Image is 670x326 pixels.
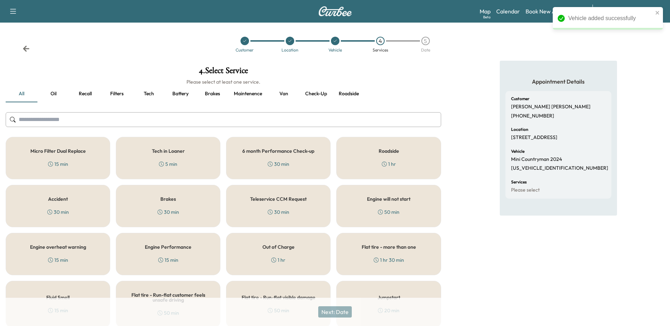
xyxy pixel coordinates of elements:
p: [PHONE_NUMBER] [511,113,554,119]
a: Book New Appointment [526,7,585,16]
button: Check-up [300,85,333,102]
div: Vehicle added successfully [568,14,653,23]
h5: Micro Filter Dual Replace [30,149,86,153]
h5: Fluid Smell [46,295,70,300]
h5: Engine overheat warning [30,244,86,249]
div: Back [23,45,30,52]
h5: Engine Performance [145,244,191,249]
h5: 6 month Performance Check-up [242,149,314,153]
h5: Out of Charge [262,244,295,249]
div: 50 min [378,209,399,216]
p: Mini Countryman 2024 [511,156,562,163]
h6: Customer [511,97,529,101]
p: [US_VEHICLE_IDENTIFICATION_NUMBER] [511,165,608,171]
div: Date [421,48,430,52]
div: Customer [236,48,254,52]
h6: Please select at least one service. [6,78,441,85]
button: Battery [165,85,196,102]
div: 15 min [48,256,68,264]
div: 5 min [159,161,177,168]
div: Services [373,48,388,52]
div: 30 min [47,209,69,216]
div: basic tabs example [6,85,441,102]
button: close [655,10,660,16]
a: Calendar [496,7,520,16]
div: 1 hr [271,256,285,264]
div: 30 min [268,161,289,168]
h5: Tech in Loaner [152,149,185,153]
h5: Flat tire - Run-flat customer feels unsafe driving [128,292,209,302]
button: all [6,85,37,102]
div: 15 min [158,256,178,264]
button: Filters [101,85,133,102]
p: Please select [511,187,540,193]
h1: 4 . Select Service [6,66,441,78]
div: Beta [483,14,491,20]
h5: Jumpstart [378,295,400,300]
button: Oil [37,85,69,102]
div: 1 hr 30 min [374,256,404,264]
button: Maintenence [228,85,268,102]
div: 4 [376,37,385,45]
button: Brakes [196,85,228,102]
img: Curbee Logo [318,6,352,16]
h5: Flat tire - Run-flat visible damage [242,295,315,300]
div: Location [281,48,298,52]
p: [PERSON_NAME] [PERSON_NAME] [511,104,591,110]
h6: Location [511,127,528,132]
h5: Appointment Details [505,78,611,85]
p: [STREET_ADDRESS] [511,134,557,141]
h5: Brakes [160,197,176,201]
div: 30 min [158,209,179,216]
div: Vehicle [328,48,342,52]
h6: Services [511,180,527,184]
h5: Teleservice CCM Request [250,197,307,201]
h5: Accident [48,197,68,201]
div: 15 min [48,161,68,168]
h5: Engine will not start [367,197,410,201]
h5: Roadside [379,149,399,153]
h6: Vehicle [511,149,524,153]
a: MapBeta [480,7,491,16]
div: 30 min [268,209,289,216]
button: Roadside [333,85,364,102]
button: Van [268,85,300,102]
div: 1 hr [382,161,396,168]
div: 5 [421,37,430,45]
button: Tech [133,85,165,102]
button: Recall [69,85,101,102]
h5: Flat tire - more than one [362,244,416,249]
